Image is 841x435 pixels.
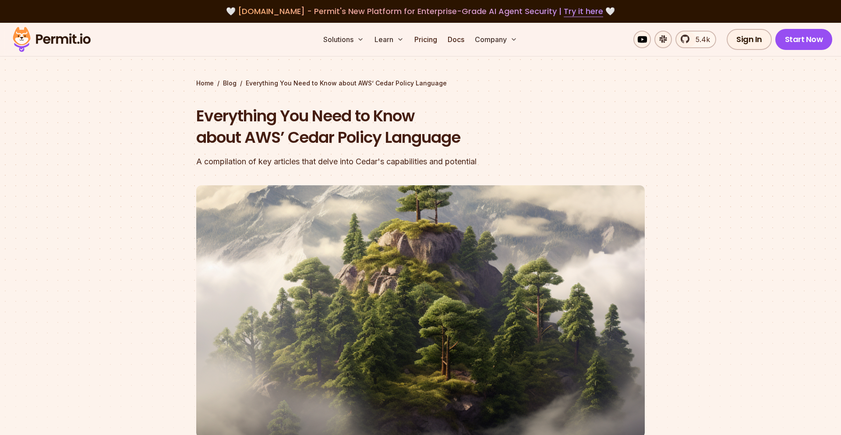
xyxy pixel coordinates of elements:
a: Start Now [775,29,833,50]
div: / / [196,79,645,88]
button: Learn [371,31,407,48]
a: Home [196,79,214,88]
a: Try it here [564,6,603,17]
img: Permit logo [9,25,95,54]
a: Pricing [411,31,441,48]
h1: Everything You Need to Know about AWS’ Cedar Policy Language [196,105,533,149]
span: 5.4k [690,34,710,45]
div: A compilation of key articles that delve into Cedar's capabilities and potential [196,156,533,168]
button: Company [471,31,521,48]
a: Sign In [727,29,772,50]
div: 🤍 🤍 [21,5,820,18]
span: [DOMAIN_NAME] - Permit's New Platform for Enterprise-Grade AI Agent Security | [238,6,603,17]
button: Solutions [320,31,367,48]
a: Docs [444,31,468,48]
a: Blog [223,79,237,88]
a: 5.4k [675,31,716,48]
